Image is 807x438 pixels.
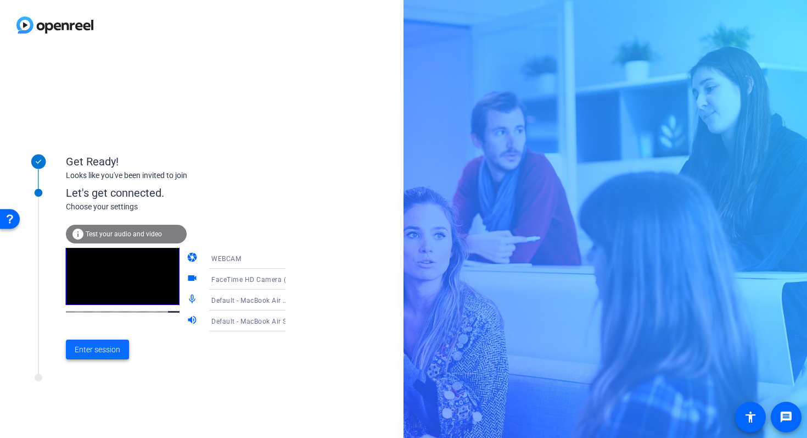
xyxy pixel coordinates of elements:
[744,411,757,424] mat-icon: accessibility
[66,185,308,201] div: Let's get connected.
[75,344,120,356] span: Enter session
[187,252,200,265] mat-icon: camera
[86,230,162,238] span: Test your audio and video
[211,296,350,304] span: Default - MacBook Air Microphone (Built-in)
[66,340,129,359] button: Enter session
[211,317,341,325] span: Default - MacBook Air Speakers (Built-in)
[66,201,308,213] div: Choose your settings
[187,273,200,286] mat-icon: videocam
[187,293,200,307] mat-icon: mic_none
[71,228,85,241] mat-icon: info
[66,153,285,170] div: Get Ready!
[187,314,200,328] mat-icon: volume_up
[780,411,793,424] mat-icon: message
[211,275,324,284] span: FaceTime HD Camera (5B00:3AA6)
[66,170,285,181] div: Looks like you've been invited to join
[211,255,241,263] span: WEBCAM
